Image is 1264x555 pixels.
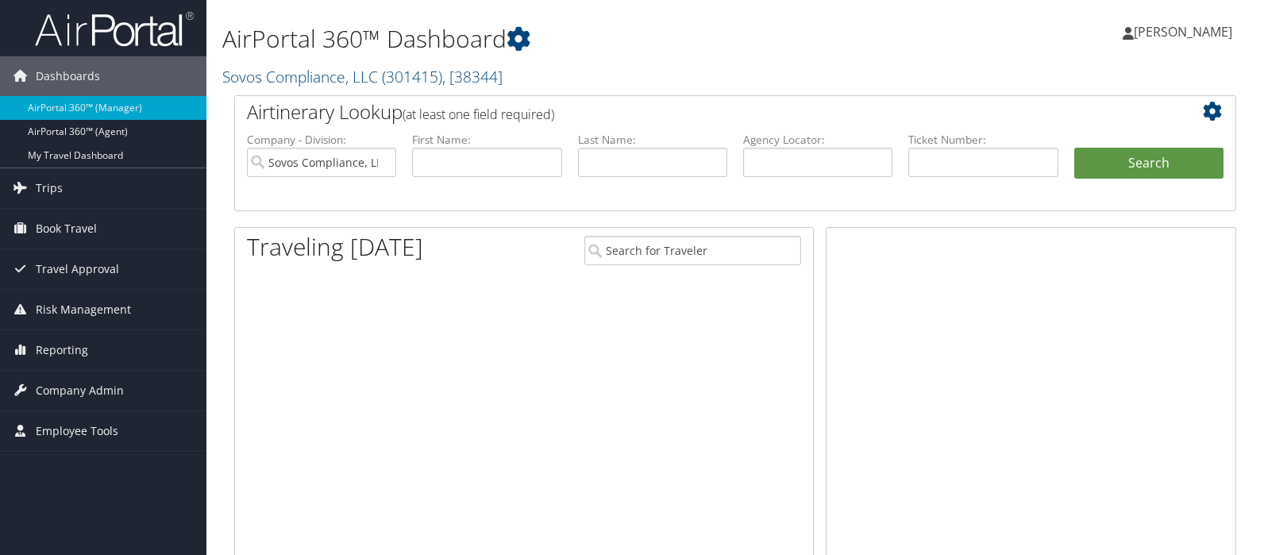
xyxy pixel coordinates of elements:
span: Employee Tools [36,411,118,451]
button: Search [1074,148,1224,179]
h2: Airtinerary Lookup [247,98,1140,125]
span: Book Travel [36,209,97,249]
span: (at least one field required) [403,106,554,123]
a: [PERSON_NAME] [1123,8,1248,56]
span: Risk Management [36,290,131,330]
label: Agency Locator: [743,132,892,148]
img: airportal-logo.png [35,10,194,48]
h1: Traveling [DATE] [247,230,423,264]
h1: AirPortal 360™ Dashboard [222,22,906,56]
label: First Name: [412,132,561,148]
span: Dashboards [36,56,100,96]
label: Company - Division: [247,132,396,148]
span: ( 301415 ) [382,66,442,87]
span: Travel Approval [36,249,119,289]
span: Company Admin [36,371,124,410]
span: [PERSON_NAME] [1134,23,1232,40]
label: Ticket Number: [908,132,1058,148]
span: , [ 38344 ] [442,66,503,87]
span: Trips [36,168,63,208]
input: Search for Traveler [584,236,801,265]
span: Reporting [36,330,88,370]
a: Sovos Compliance, LLC [222,66,503,87]
label: Last Name: [578,132,727,148]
